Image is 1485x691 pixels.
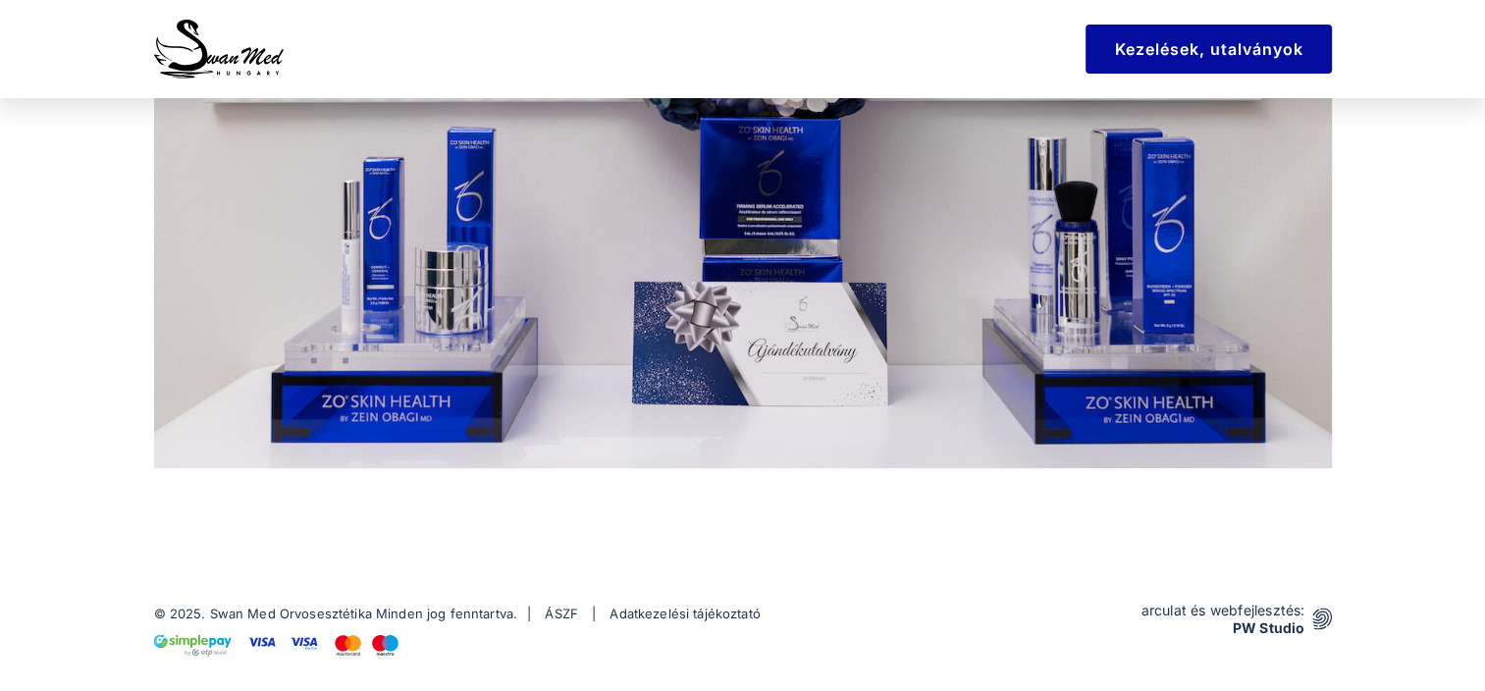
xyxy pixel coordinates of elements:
[1141,601,1312,636] span: arculat és webfejlesztés:
[527,605,531,620] span: |
[1141,601,1332,636] a: arculat és webfejlesztés:PW Studio
[1141,618,1305,636] span: PW Studio
[545,605,578,620] a: ÁSZF
[592,605,596,620] span: |
[610,605,760,620] a: Adatkezelési tájékoztató
[154,601,518,624] span: © 2025. Swan Med Orvosesztétika Minden jog fenntartva.
[154,634,399,657] img: SimplePay by OTP Mobil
